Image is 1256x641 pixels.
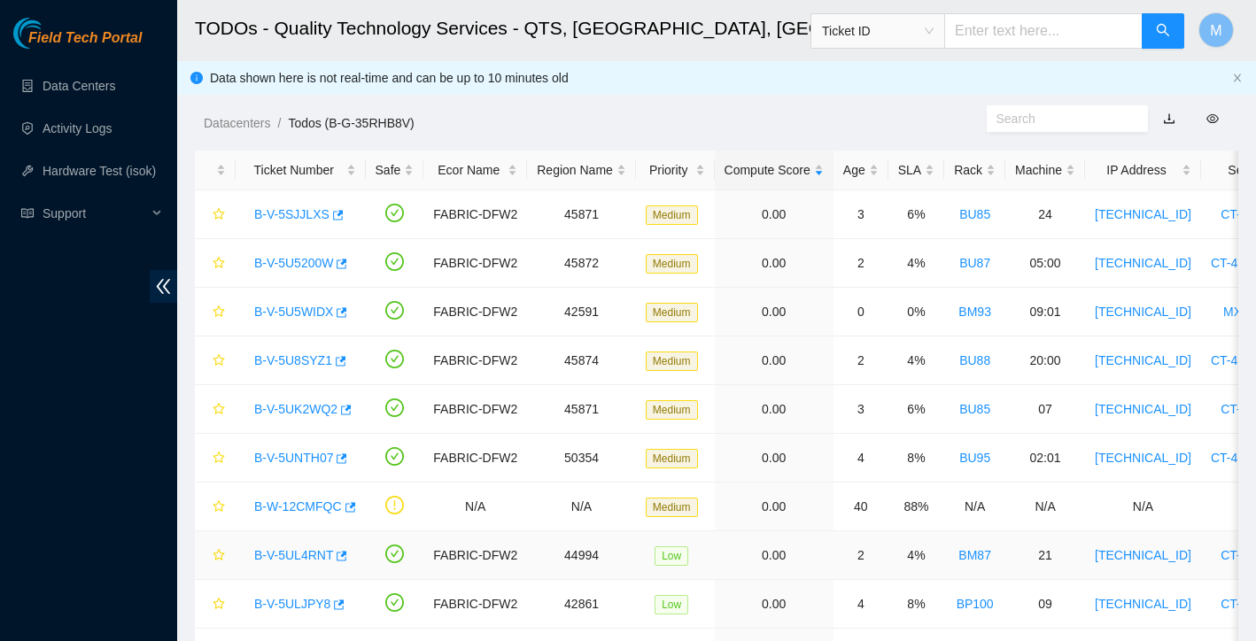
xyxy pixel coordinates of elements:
[1142,13,1184,49] button: search
[1095,548,1191,562] a: [TECHNICAL_ID]
[655,595,688,614] span: Low
[213,598,225,612] span: star
[1095,207,1191,221] a: [TECHNICAL_ID]
[888,239,944,288] td: 4%
[833,434,888,483] td: 4
[28,30,142,47] span: Field Tech Portal
[385,204,404,222] span: check-circle
[646,303,698,322] span: Medium
[888,190,944,239] td: 6%
[958,548,991,562] a: BM87
[1206,112,1219,125] span: eye
[254,353,332,367] a: B-V-5U8SYZ1
[959,451,990,465] a: BU95
[1095,597,1191,611] a: [TECHNICAL_ID]
[888,434,944,483] td: 8%
[833,531,888,580] td: 2
[213,403,225,417] span: star
[527,190,636,239] td: 45871
[715,385,833,434] td: 0.00
[527,336,636,385] td: 45874
[888,288,944,336] td: 0%
[1005,531,1085,580] td: 21
[423,336,527,385] td: FABRIC-DFW2
[205,492,226,521] button: star
[205,249,226,277] button: star
[385,544,404,563] span: check-circle
[888,336,944,385] td: 4%
[204,116,270,130] a: Datacenters
[1095,305,1191,319] a: [TECHNICAL_ID]
[423,190,527,239] td: FABRIC-DFW2
[43,164,156,178] a: Hardware Test (isok)
[655,546,688,566] span: Low
[958,305,991,319] a: BM93
[385,301,404,320] span: check-circle
[1005,288,1085,336] td: 09:01
[715,580,833,629] td: 0.00
[527,531,636,580] td: 44994
[888,531,944,580] td: 4%
[646,449,698,468] span: Medium
[833,239,888,288] td: 2
[254,548,333,562] a: B-V-5UL4RNT
[1232,73,1243,83] span: close
[527,239,636,288] td: 45872
[385,496,404,514] span: exclamation-circle
[715,336,833,385] td: 0.00
[254,402,337,416] a: B-V-5UK2WQ2
[1005,483,1085,531] td: N/A
[21,207,34,220] span: read
[833,336,888,385] td: 2
[423,385,527,434] td: FABRIC-DFW2
[423,580,527,629] td: FABRIC-DFW2
[43,79,115,93] a: Data Centers
[254,305,333,319] a: B-V-5U5WIDX
[205,297,226,326] button: star
[254,207,330,221] a: B-V-5SJJLXS
[423,239,527,288] td: FABRIC-DFW2
[43,121,112,135] a: Activity Logs
[715,288,833,336] td: 0.00
[1005,580,1085,629] td: 09
[888,483,944,531] td: 88%
[646,400,698,420] span: Medium
[423,483,527,531] td: N/A
[43,196,147,231] span: Support
[423,531,527,580] td: FABRIC-DFW2
[213,208,225,222] span: star
[715,239,833,288] td: 0.00
[527,580,636,629] td: 42861
[833,580,888,629] td: 4
[1156,23,1170,40] span: search
[646,498,698,517] span: Medium
[646,351,698,371] span: Medium
[213,500,225,514] span: star
[527,434,636,483] td: 50354
[527,483,636,531] td: N/A
[833,288,888,336] td: 0
[254,499,342,514] a: B-W-12CMFQC
[205,200,226,228] button: star
[1005,239,1085,288] td: 05:00
[822,18,934,44] span: Ticket ID
[944,483,1005,531] td: N/A
[959,402,990,416] a: BU85
[833,190,888,239] td: 3
[1163,112,1175,126] a: download
[957,597,994,611] a: BP100
[1150,104,1189,133] button: download
[254,597,330,611] a: B-V-5ULJPY8
[1095,451,1191,465] a: [TECHNICAL_ID]
[888,385,944,434] td: 6%
[1005,190,1085,239] td: 24
[213,452,225,466] span: star
[205,541,226,569] button: star
[205,444,226,472] button: star
[13,32,142,55] a: Akamai TechnologiesField Tech Portal
[715,531,833,580] td: 0.00
[205,590,226,618] button: star
[385,398,404,417] span: check-circle
[944,13,1143,49] input: Enter text here...
[1085,483,1201,531] td: N/A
